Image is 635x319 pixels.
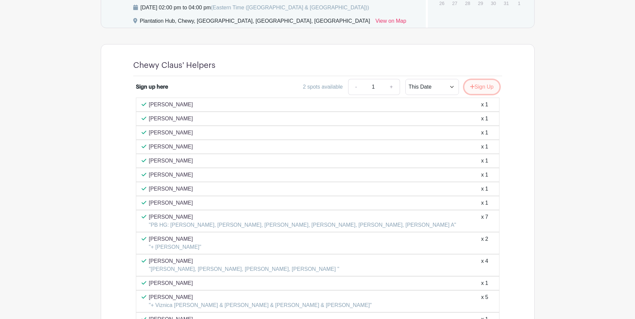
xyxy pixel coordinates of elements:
p: "+ Viznica [PERSON_NAME] & [PERSON_NAME] & [PERSON_NAME] & [PERSON_NAME]" [149,301,372,309]
div: x 1 [481,101,488,109]
button: Sign Up [464,80,499,94]
p: [PERSON_NAME] [149,293,372,301]
div: 2 spots available [303,83,343,91]
p: [PERSON_NAME] [149,235,202,243]
div: x 1 [481,279,488,287]
p: [PERSON_NAME] [149,257,339,265]
span: (Eastern Time ([GEOGRAPHIC_DATA] & [GEOGRAPHIC_DATA])) [211,5,369,10]
div: x 1 [481,115,488,123]
div: Plantation Hub, Chewy, [GEOGRAPHIC_DATA], [GEOGRAPHIC_DATA], [GEOGRAPHIC_DATA] [140,17,370,28]
div: x 1 [481,199,488,207]
div: x 7 [481,213,488,229]
div: x 1 [481,185,488,193]
p: [PERSON_NAME] [149,171,193,179]
p: [PERSON_NAME] [149,157,193,165]
div: x 2 [481,235,488,251]
a: + [383,79,400,95]
p: "PB HG: [PERSON_NAME], [PERSON_NAME], [PERSON_NAME], [PERSON_NAME], [PERSON_NAME], [PERSON_NAME] A" [149,221,456,229]
p: "[PERSON_NAME], [PERSON_NAME], [PERSON_NAME], [PERSON_NAME] " [149,265,339,273]
p: [PERSON_NAME] [149,143,193,151]
p: [PERSON_NAME] [149,213,456,221]
div: [DATE] 02:00 pm to 04:00 pm [141,4,369,12]
p: [PERSON_NAME] [149,199,193,207]
div: x 4 [481,257,488,273]
p: [PERSON_NAME] [149,101,193,109]
div: x 1 [481,129,488,137]
h4: Chewy Claus' Helpers [133,61,216,70]
a: View on Map [375,17,406,28]
div: x 1 [481,143,488,151]
a: - [348,79,364,95]
div: x 5 [481,293,488,309]
p: [PERSON_NAME] [149,185,193,193]
p: [PERSON_NAME] [149,115,193,123]
div: x 1 [481,171,488,179]
p: "+ [PERSON_NAME]" [149,243,202,251]
p: [PERSON_NAME] [149,279,193,287]
p: [PERSON_NAME] [149,129,193,137]
div: x 1 [481,157,488,165]
div: Sign up here [136,83,168,91]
